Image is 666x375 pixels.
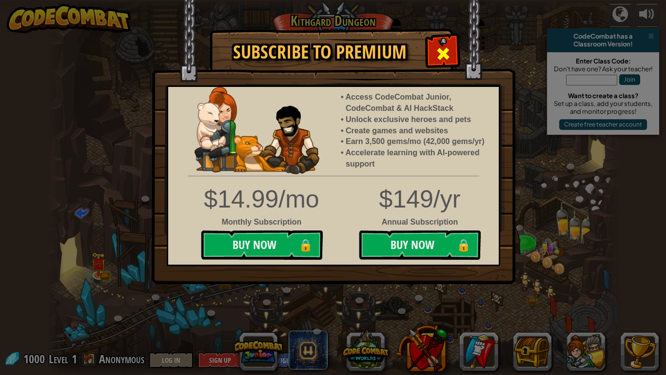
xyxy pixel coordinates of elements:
li: Access CodeCombat Junior, CodeCombat & AI HackStack [346,92,489,114]
div: $14.99/mo [197,182,326,217]
img: anya-and-nando-pet.webp [195,87,319,174]
li: Unlock exclusive heroes and pets [346,114,489,125]
div: $149/yr [161,182,506,217]
li: Create games and websites [346,125,489,137]
button: Buy Now🔒 [359,230,481,260]
li: Earn 3,500 gems/mo (42,000 gems/yr) [346,136,489,147]
div: Annual Subscription [161,217,506,228]
div: Monthly Subscription [197,217,326,228]
h1: Subscribe to Premium [220,42,420,62]
li: Accelerate learning with AI-powered support [346,147,489,170]
button: Buy Now🔒 [201,230,323,260]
